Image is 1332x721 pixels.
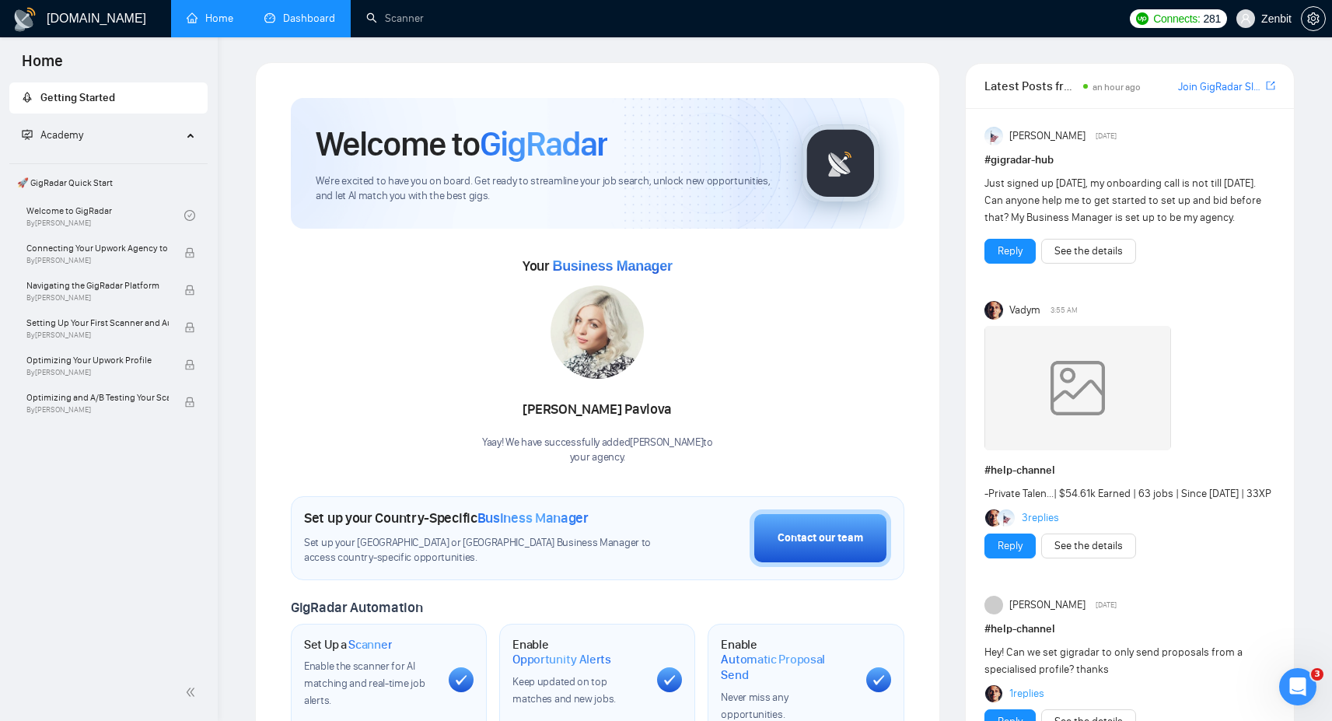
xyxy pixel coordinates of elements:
a: Welcome to GigRadarBy[PERSON_NAME] [26,198,184,233]
button: Contact our team [750,509,891,567]
a: See the details [1054,537,1123,555]
span: Business Manager [552,258,672,274]
span: [PERSON_NAME] [1009,597,1086,614]
iframe: Intercom live chat [1279,668,1316,705]
span: [DATE] [1096,129,1117,143]
span: lock [184,285,195,296]
span: [PERSON_NAME] [1009,128,1086,145]
span: lock [184,359,195,370]
li: Getting Started [9,82,208,114]
span: lock [184,322,195,333]
span: Your [523,257,673,275]
img: gigradar-logo.png [802,124,879,202]
button: See the details [1041,534,1136,558]
span: 3 [1311,668,1323,681]
span: Opportunity Alerts [512,652,611,667]
h1: Set up your Country-Specific [304,509,589,527]
span: Automatic Proposal Send [721,652,853,682]
a: dashboardDashboard [264,12,335,25]
span: By [PERSON_NAME] [26,405,169,415]
a: homeHome [187,12,233,25]
li: Academy Homepage [9,157,208,419]
span: Enable the scanner for AI matching and real-time job alerts. [304,660,425,707]
span: Setting Up Your First Scanner and Auto-Bidder [26,315,169,331]
a: export [1266,79,1275,93]
span: We're excited to have you on board. Get ready to streamline your job search, unlock new opportuni... [316,174,777,204]
span: Connects: [1153,10,1200,27]
div: [PERSON_NAME] Pavlova [482,397,713,423]
span: Academy [40,128,83,142]
img: 1687098630213-135.jpg [551,285,644,379]
h1: Enable [721,637,853,683]
img: Anisuzzaman Khan [998,509,1015,527]
img: Anisuzzaman Khan [984,127,1003,145]
button: setting [1301,6,1326,31]
button: Reply [984,239,1036,264]
a: searchScanner [366,12,424,25]
span: export [1266,79,1275,92]
a: Private Talen... [988,487,1054,500]
span: [DATE] [1096,598,1117,612]
img: Vadym [984,301,1003,320]
a: 3replies [1022,510,1059,526]
span: double-left [185,684,201,700]
span: Navigating the GigRadar Platform [26,278,169,293]
span: Hey! Can we set gigradar to only send proposals from a specialised profile? thanks [984,646,1243,676]
span: Scanner [348,637,392,653]
span: GigRadar Automation [291,599,422,616]
img: logo [12,7,37,32]
span: Keep updated on top matches and new jobs. [512,675,616,705]
a: Reply [998,537,1023,555]
span: By [PERSON_NAME] [26,331,169,340]
span: Connecting Your Upwork Agency to GigRadar [26,240,169,256]
button: Reply [984,534,1036,558]
span: an hour ago [1093,82,1141,93]
span: Optimizing Your Upwork Profile [26,352,169,368]
div: Contact our team [778,530,863,547]
span: - | $54.61k Earned | 63 jobs | Since [DATE] | 33XP [984,487,1271,500]
span: Home [9,50,75,82]
span: Latest Posts from the GigRadar Community [984,76,1079,96]
span: By [PERSON_NAME] [26,256,169,265]
span: Just signed up [DATE], my onboarding call is not till [DATE]. Can anyone help me to get started t... [984,177,1261,224]
span: user [1240,13,1251,24]
span: check-circle [184,210,195,221]
img: weqQh+iSagEgQAAAABJRU5ErkJggg== [984,326,1171,450]
span: rocket [22,92,33,103]
span: By [PERSON_NAME] [26,293,169,303]
h1: # gigradar-hub [984,152,1275,169]
span: 3:55 AM [1051,303,1078,317]
h1: Enable [512,637,645,667]
span: GigRadar [480,123,607,165]
span: 🚀 GigRadar Quick Start [11,167,206,198]
span: Never miss any opportunities. [721,691,788,721]
span: 281 [1204,10,1221,27]
span: Vadym [1009,302,1040,319]
span: Business Manager [477,509,589,527]
a: setting [1301,12,1326,25]
span: Optimizing and A/B Testing Your Scanner for Better Results [26,390,169,405]
span: Set up your [GEOGRAPHIC_DATA] or [GEOGRAPHIC_DATA] Business Manager to access country-specific op... [304,536,656,565]
p: your agency . [482,450,713,465]
span: fund-projection-screen [22,129,33,140]
span: Getting Started [40,91,115,104]
button: See the details [1041,239,1136,264]
img: upwork-logo.png [1136,12,1148,25]
a: Join GigRadar Slack Community [1178,79,1263,96]
span: Academy [22,128,83,142]
h1: # help-channel [984,462,1275,479]
h1: Set Up a [304,637,392,653]
h1: # help-channel [984,621,1275,638]
a: 1replies [1009,686,1044,702]
a: Reply [998,243,1023,260]
span: By [PERSON_NAME] [26,368,169,377]
h1: Welcome to [316,123,607,165]
div: Yaay! We have successfully added [PERSON_NAME] to [482,436,713,465]
span: lock [184,397,195,408]
a: See the details [1054,243,1123,260]
span: lock [184,247,195,258]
